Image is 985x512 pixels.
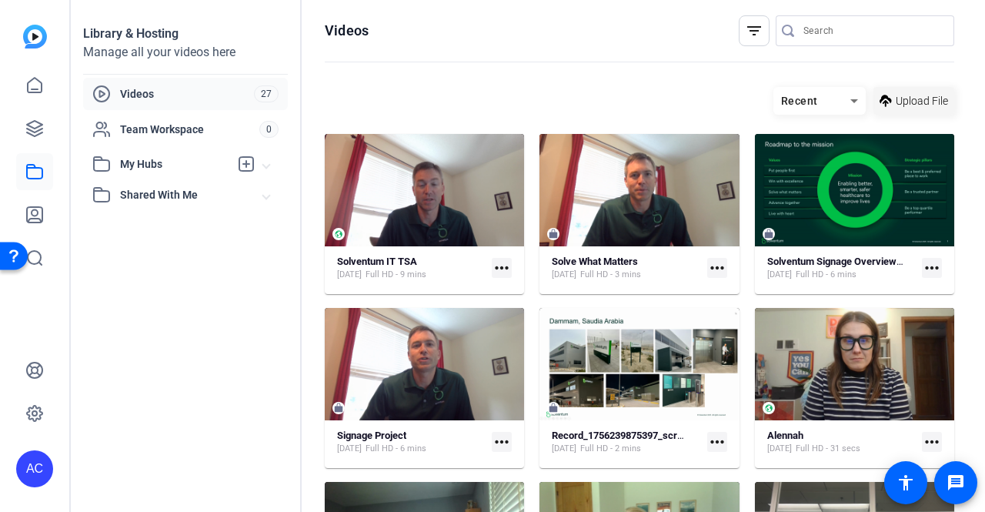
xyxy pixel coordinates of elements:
[16,450,53,487] div: AC
[83,25,288,43] div: Library & Hosting
[120,86,254,102] span: Videos
[897,474,915,492] mat-icon: accessibility
[947,474,965,492] mat-icon: message
[745,22,763,40] mat-icon: filter_list
[552,256,700,281] a: Solve What Matters[DATE]Full HD - 3 mins
[552,256,638,267] strong: Solve What Matters
[120,156,229,172] span: My Hubs
[254,85,279,102] span: 27
[873,87,954,115] button: Upload File
[337,430,486,455] a: Signage Project[DATE]Full HD - 6 mins
[796,269,856,281] span: Full HD - 6 mins
[366,443,426,455] span: Full HD - 6 mins
[337,430,406,441] strong: Signage Project
[767,269,792,281] span: [DATE]
[767,256,916,281] a: Solventum Signage Overview Video[DATE]Full HD - 6 mins
[366,269,426,281] span: Full HD - 9 mins
[120,187,263,203] span: Shared With Me
[492,258,512,278] mat-icon: more_horiz
[767,256,924,267] strong: Solventum Signage Overview Video
[767,430,803,441] strong: Alennah
[337,443,362,455] span: [DATE]
[492,432,512,452] mat-icon: more_horiz
[337,256,417,267] strong: Solventum IT TSA
[552,269,576,281] span: [DATE]
[767,443,792,455] span: [DATE]
[707,258,727,278] mat-icon: more_horiz
[83,179,288,210] mat-expansion-panel-header: Shared With Me
[922,258,942,278] mat-icon: more_horiz
[552,443,576,455] span: [DATE]
[337,269,362,281] span: [DATE]
[781,95,818,107] span: Recent
[552,430,693,441] strong: Record_1756239875397_screen
[767,430,916,455] a: Alennah[DATE]Full HD - 31 secs
[120,122,259,137] span: Team Workspace
[896,93,948,109] span: Upload File
[922,432,942,452] mat-icon: more_horiz
[796,443,860,455] span: Full HD - 31 secs
[337,256,486,281] a: Solventum IT TSA[DATE]Full HD - 9 mins
[83,149,288,179] mat-expansion-panel-header: My Hubs
[580,443,641,455] span: Full HD - 2 mins
[707,432,727,452] mat-icon: more_horiz
[803,22,942,40] input: Search
[23,25,47,49] img: blue-gradient.svg
[552,430,700,455] a: Record_1756239875397_screen[DATE]Full HD - 2 mins
[580,269,641,281] span: Full HD - 3 mins
[325,22,369,40] h1: Videos
[259,121,279,138] span: 0
[83,43,288,62] div: Manage all your videos here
